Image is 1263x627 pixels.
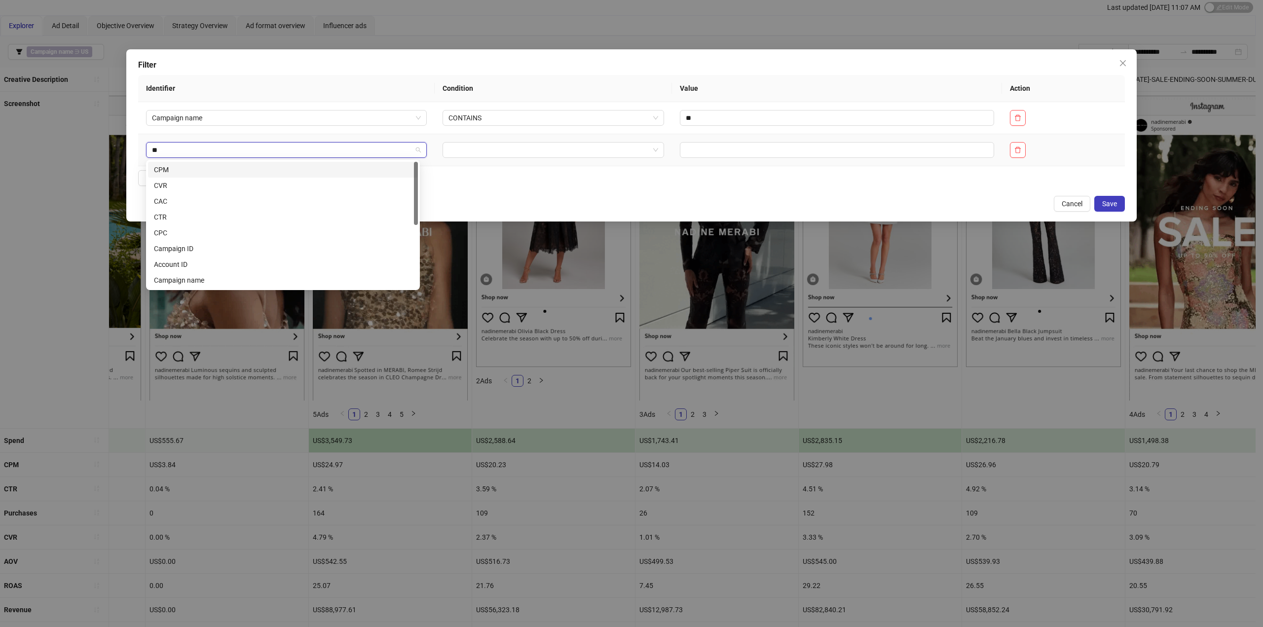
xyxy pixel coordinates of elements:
[148,193,418,209] div: CAC
[1102,200,1117,208] span: Save
[1002,75,1125,102] th: Action
[1014,147,1021,153] span: delete
[148,178,418,193] div: CVR
[1014,114,1021,121] span: delete
[154,196,412,207] div: CAC
[148,257,418,272] div: Account ID
[154,227,412,238] div: CPC
[148,162,418,178] div: CPM
[448,111,658,125] span: CONTAINS
[1119,59,1127,67] span: close
[148,225,418,241] div: CPC
[138,170,177,186] button: Add
[154,243,412,254] div: Campaign ID
[138,75,435,102] th: Identifier
[154,180,412,191] div: CVR
[154,164,412,175] div: CPM
[148,272,418,288] div: Campaign name
[148,241,418,257] div: Campaign ID
[672,75,1002,102] th: Value
[154,212,412,222] div: CTR
[1115,55,1131,71] button: Close
[435,75,672,102] th: Condition
[1094,196,1125,212] button: Save
[1062,200,1082,208] span: Cancel
[148,209,418,225] div: CTR
[154,275,412,286] div: Campaign name
[138,59,1125,71] div: Filter
[154,259,412,270] div: Account ID
[1054,196,1090,212] button: Cancel
[152,111,421,125] span: Campaign name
